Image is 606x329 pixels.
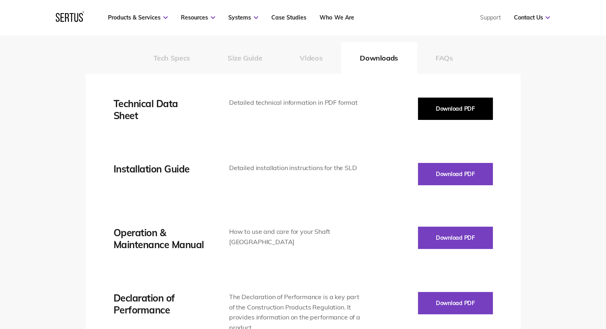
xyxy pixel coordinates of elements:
[418,98,493,120] button: Download PDF
[114,292,205,316] div: Declaration of Performance
[135,42,209,74] button: Tech Specs
[480,14,500,21] a: Support
[114,227,205,251] div: Operation & Maintenance Manual
[514,14,550,21] a: Contact Us
[209,42,281,74] button: Size Guide
[114,163,205,175] div: Installation Guide
[229,98,361,108] div: Detailed technical information in PDF format
[228,14,258,21] a: Systems
[417,42,472,74] button: FAQs
[418,292,493,314] button: Download PDF
[114,98,205,121] div: Technical Data Sheet
[418,163,493,185] button: Download PDF
[181,14,215,21] a: Resources
[108,14,168,21] a: Products & Services
[229,227,361,247] div: How to use and care for your Shaft [GEOGRAPHIC_DATA]
[320,14,354,21] a: Who We Are
[418,227,493,249] button: Download PDF
[271,14,306,21] a: Case Studies
[281,42,341,74] button: Videos
[229,163,361,173] div: Detailed installation instructions for the SLD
